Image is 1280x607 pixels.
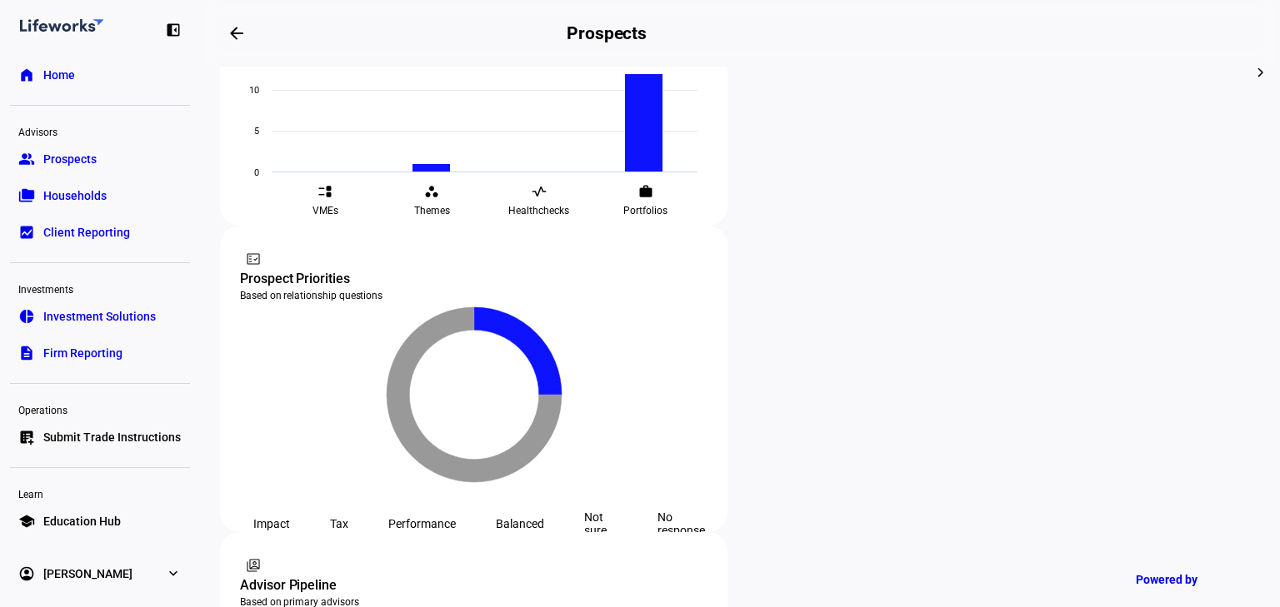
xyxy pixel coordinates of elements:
a: Powered by [1127,564,1255,595]
text: 10 [249,85,259,96]
span: Investment Solutions [43,308,156,325]
eth-mat-symbol: home [18,67,35,83]
div: Balanced [496,517,544,530]
mat-icon: fact_check [245,251,262,267]
div: Advisor Pipeline [240,575,707,595]
mat-icon: switch_account [245,557,262,574]
text: 0 [254,167,259,178]
div: Advisors [10,119,190,142]
div: Operations [10,397,190,420]
span: Prospects [43,151,97,167]
eth-mat-symbol: list_alt_add [18,429,35,445]
eth-mat-symbol: bid_landscape [18,224,35,241]
span: Client Reporting [43,224,130,241]
eth-mat-symbol: left_panel_close [165,22,182,38]
div: Investments [10,276,190,300]
a: pie_chartInvestment Solutions [10,300,190,333]
eth-mat-symbol: description [18,345,35,361]
div: No response [657,510,707,537]
div: Prospect Priorities [240,269,707,289]
eth-mat-symbol: school [18,513,35,530]
span: Portfolios [623,204,667,217]
a: homeHome [10,58,190,92]
div: Learn [10,481,190,505]
span: Themes [414,204,450,217]
eth-mat-symbol: account_circle [18,565,35,582]
eth-mat-symbol: workspaces [424,184,439,199]
a: bid_landscapeClient Reporting [10,216,190,249]
eth-mat-symbol: pie_chart [18,308,35,325]
h2: Prospects [567,23,647,43]
eth-mat-symbol: work [638,184,653,199]
div: Based on relationship questions [240,289,707,302]
mat-icon: arrow_backwards [227,23,247,43]
div: Tax [330,517,348,530]
span: Healthchecks [508,204,569,217]
span: Firm Reporting [43,345,122,361]
a: folder_copyHouseholds [10,179,190,212]
div: Not sure [584,510,617,537]
eth-mat-symbol: expand_more [165,565,182,582]
span: [PERSON_NAME] [43,565,132,582]
span: Households [43,187,107,204]
div: Impact [253,517,290,530]
text: 5 [254,126,259,137]
eth-mat-symbol: group [18,151,35,167]
span: Education Hub [43,513,121,530]
span: VMEs [312,204,338,217]
eth-mat-symbol: vital_signs [532,184,547,199]
mat-icon: chevron_right [1251,62,1271,82]
div: Performance [388,517,456,530]
span: Home [43,67,75,83]
eth-mat-symbol: event_list [317,184,332,199]
a: groupProspects [10,142,190,176]
eth-mat-symbol: folder_copy [18,187,35,204]
span: Submit Trade Instructions [43,429,181,445]
a: descriptionFirm Reporting [10,336,190,370]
